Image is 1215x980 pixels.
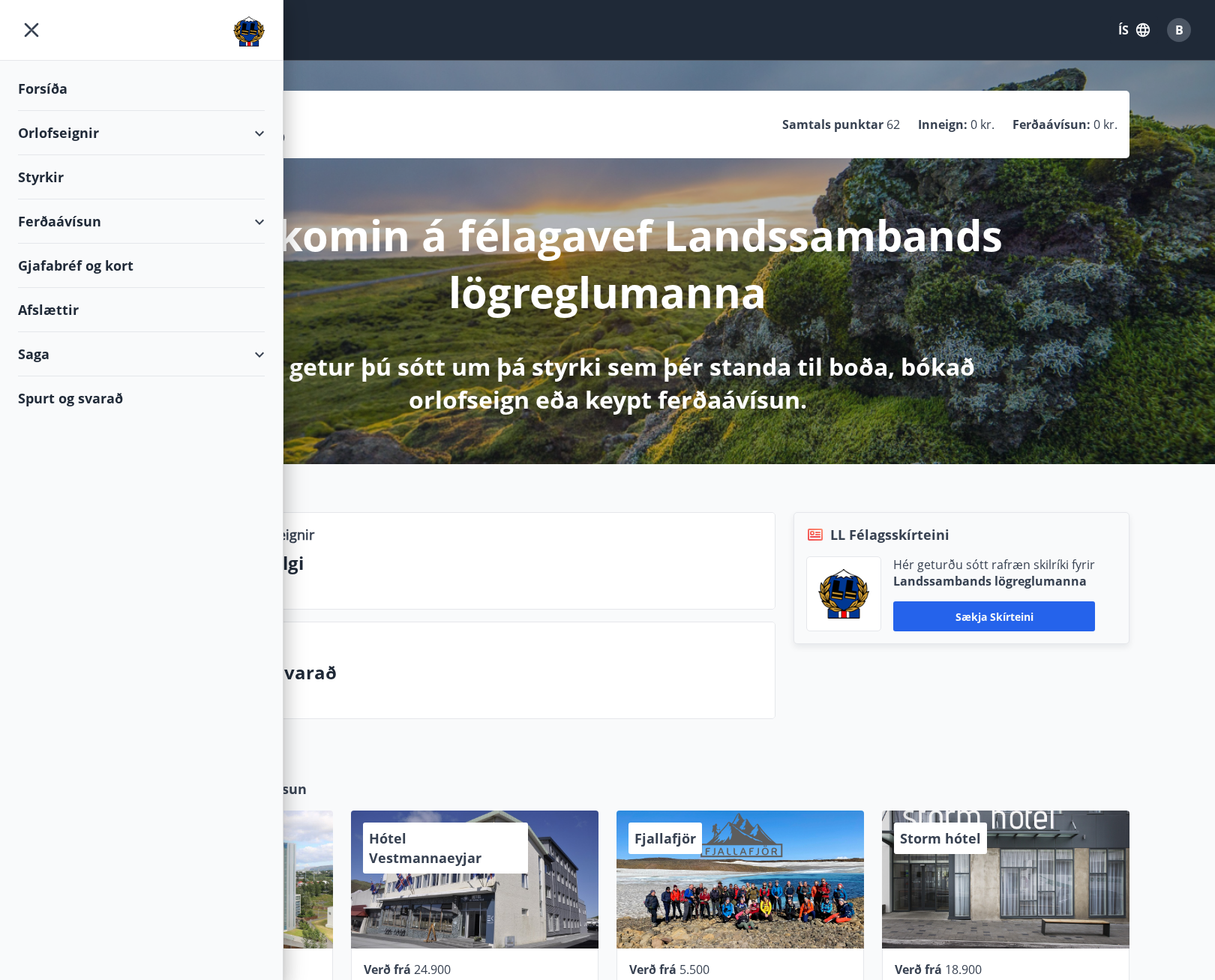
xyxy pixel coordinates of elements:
[629,961,676,978] span: Verð frá
[369,829,481,867] span: Hótel Vestmannaeyjar
[1012,116,1090,133] p: Ferðaávísun :
[233,16,265,46] img: union_logo
[895,961,942,978] span: Verð frá
[1110,16,1158,43] button: ÍS
[918,116,967,133] p: Inneign :
[414,961,451,978] span: 24.900
[900,829,981,847] span: Storm hótel
[196,660,763,685] p: Spurt og svarað
[945,961,982,978] span: 18.900
[1093,116,1117,133] span: 0 kr.
[18,199,265,244] div: Ferðaávísun
[818,569,869,619] img: 1cqKbADZNYZ4wXUG0EC2JmCwhQh0Y6EN22Kw4FTY.png
[634,829,696,847] span: Fjallafjör
[893,573,1095,589] p: Landssambands lögreglumanna
[18,376,265,420] div: Spurt og svarað
[196,550,763,576] p: Næstu helgi
[886,116,900,133] span: 62
[364,961,411,978] span: Verð frá
[211,206,1003,320] p: Velkomin á félagavef Landssambands lögreglumanna
[893,556,1095,573] p: Hér geturðu sótt rafræn skilríki fyrir
[970,116,994,133] span: 0 kr.
[211,350,1003,416] p: Hér getur þú sótt um þá styrki sem þér standa til boða, bókað orlofseign eða keypt ferðaávísun.
[782,116,883,133] p: Samtals punktar
[18,244,265,288] div: Gjafabréf og kort
[18,288,265,332] div: Afslættir
[18,155,265,199] div: Styrkir
[1161,12,1197,48] button: B
[1175,22,1183,38] span: B
[18,332,265,376] div: Saga
[18,67,265,111] div: Forsíða
[893,601,1095,631] button: Sækja skírteini
[830,525,949,544] span: LL Félagsskírteini
[679,961,709,978] span: 5.500
[18,16,45,43] button: menu
[18,111,265,155] div: Orlofseignir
